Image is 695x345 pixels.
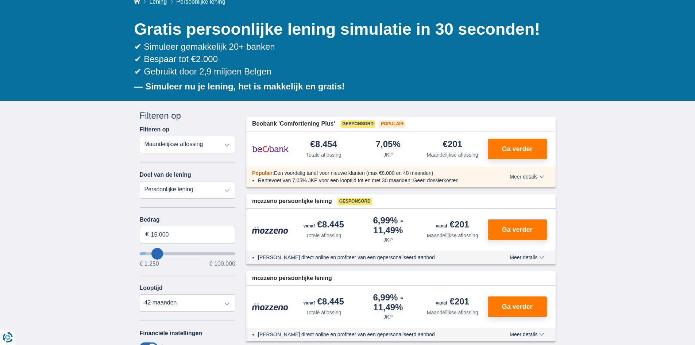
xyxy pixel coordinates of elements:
button: Meer details [504,174,549,180]
button: Ga verder [488,296,547,317]
li: [PERSON_NAME] direct online en profiteer van een gepersonaliseerd aanbod [258,331,483,338]
div: Totale aflossing [306,232,341,239]
div: €201 [436,297,469,307]
span: mozzeno persoonlijke lening [252,274,332,283]
span: Ga verder [502,226,532,233]
div: Maandelijkse aflossing [427,151,478,158]
span: Ga verder [502,146,532,152]
span: Populair [379,120,405,128]
div: 7,05% [376,140,401,150]
span: € 1.250 [140,261,159,267]
span: Gesponsord [338,198,372,205]
div: Totale aflossing [306,309,341,316]
label: Financiële instellingen [140,330,202,337]
img: product.pl.alt Beobank [252,140,289,158]
span: € [146,230,149,239]
div: €201 [443,140,462,150]
label: Filteren op [140,126,170,133]
span: Ga verder [502,303,532,310]
div: €201 [436,220,469,230]
label: Doel van de lening [140,172,191,178]
label: Looptijd [140,285,163,291]
button: Ga verder [488,219,547,240]
div: €8.454 [310,140,337,150]
div: : [246,169,489,177]
div: €8.445 [304,220,344,230]
img: product.pl.alt Mozzeno [252,226,289,234]
span: Meer details [510,255,544,260]
b: — Simuleer nu je lening, het is makkelijk en gratis! [134,81,345,91]
div: JKP [383,151,393,158]
button: Meer details [504,331,549,337]
div: Filteren op [140,110,236,122]
div: 6,99% [359,216,418,235]
input: wantToBorrow [140,252,236,255]
span: Een voordelig tarief voor nieuwe klanten (max €8.000 en 48 maanden) [274,170,433,176]
div: JKP [383,313,393,321]
span: Meer details [510,174,544,179]
div: Maandelijkse aflossing [427,309,478,316]
div: Maandelijkse aflossing [427,232,478,239]
span: mozzeno persoonlijke lening [252,197,332,206]
button: Meer details [504,254,549,260]
div: Totale aflossing [306,151,341,158]
span: Beobank 'Comfortlening Plus' [252,120,335,128]
li: [PERSON_NAME] direct online en profiteer van een gepersonaliseerd aanbod [258,254,483,261]
h1: Gratis persoonlijke lening simulatie in 30 seconden! [134,18,556,41]
img: product.pl.alt Mozzeno [252,303,289,311]
div: JKP [383,236,393,244]
div: 6,99% [359,293,418,312]
span: Meer details [510,332,544,337]
li: Rentevoet van 7,05% JKP voor een looptijd tot en met 30 maanden; Geen dossierkosten [258,177,483,184]
span: € 100.000 [209,261,235,267]
span: Populair [252,170,273,176]
button: Ga verder [488,139,547,159]
label: Bedrag [140,216,236,223]
span: Gesponsord [341,120,375,128]
div: ✔ Simuleer gemakkelijk 20+ banken ✔ Bespaar tot €2.000 ✔ Gebruikt door 2,9 miljoen Belgen [134,41,556,78]
div: €8.445 [304,297,344,307]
